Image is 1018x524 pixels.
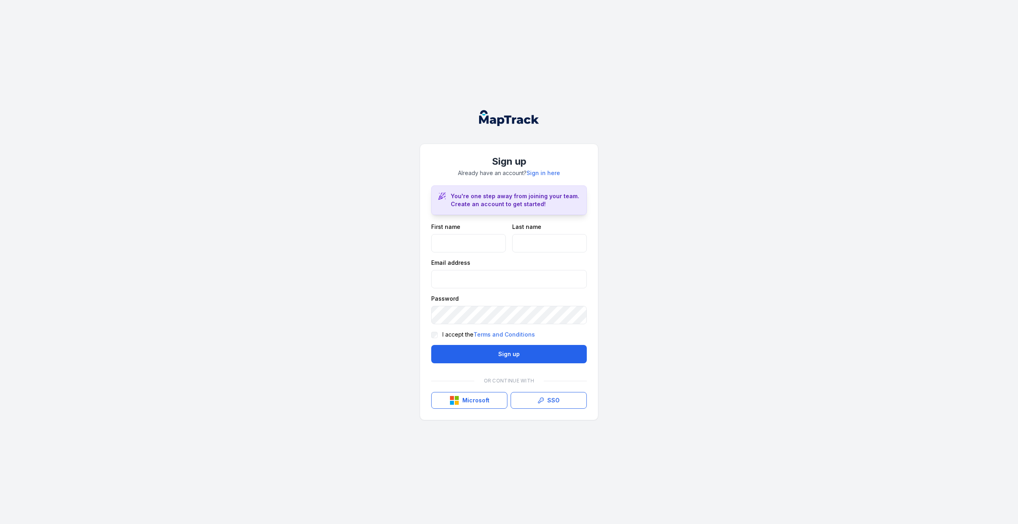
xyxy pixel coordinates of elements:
button: Microsoft [431,392,507,409]
label: I accept the [442,331,535,339]
h1: Sign up [431,155,587,168]
button: Sign up [431,345,587,363]
label: Email address [431,259,470,267]
a: SSO [511,392,587,409]
div: Or continue with [431,373,587,389]
h3: You're one step away from joining your team. Create an account to get started! [451,192,580,208]
span: Already have an account? [458,169,560,176]
nav: Global [466,110,552,126]
a: Sign in here [527,169,560,177]
label: Last name [512,223,541,231]
a: Terms and Conditions [473,331,535,339]
label: First name [431,223,460,231]
label: Password [431,295,459,303]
